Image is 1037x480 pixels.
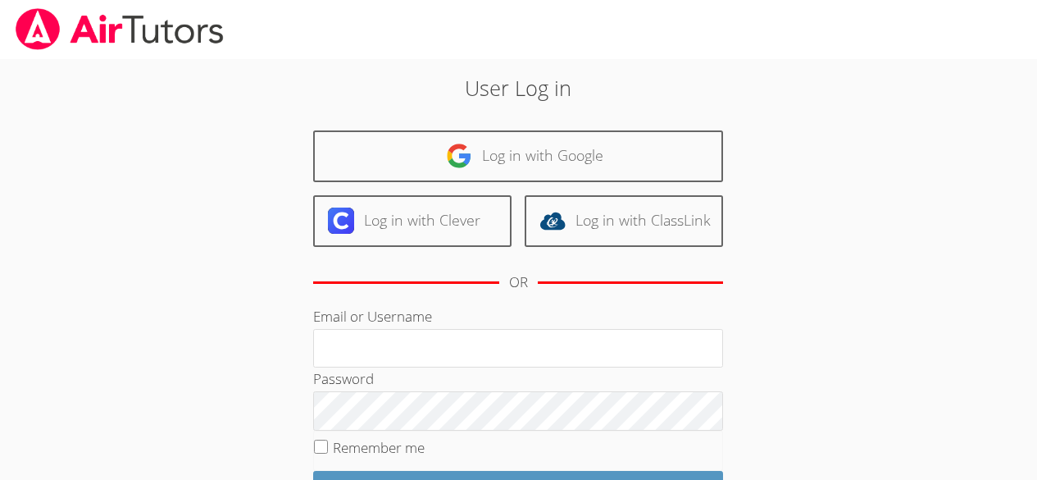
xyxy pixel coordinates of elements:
[239,72,798,103] h2: User Log in
[14,8,225,50] img: airtutors_banner-c4298cdbf04f3fff15de1276eac7730deb9818008684d7c2e4769d2f7ddbe033.png
[333,438,425,457] label: Remember me
[446,143,472,169] img: google-logo-50288ca7cdecda66e5e0955fdab243c47b7ad437acaf1139b6f446037453330a.svg
[539,208,566,234] img: classlink-logo-d6bb404cc1216ec64c9a2012d9dc4662098be43eaf13dc465df04b49fa7ab582.svg
[509,271,528,295] div: OR
[313,195,512,247] a: Log in with Clever
[313,130,723,182] a: Log in with Google
[313,369,374,388] label: Password
[525,195,723,247] a: Log in with ClassLink
[328,208,354,234] img: clever-logo-6eab21bc6e7a338710f1a6ff85c0baf02591cd810cc4098c63d3a4b26e2feb20.svg
[313,307,432,326] label: Email or Username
